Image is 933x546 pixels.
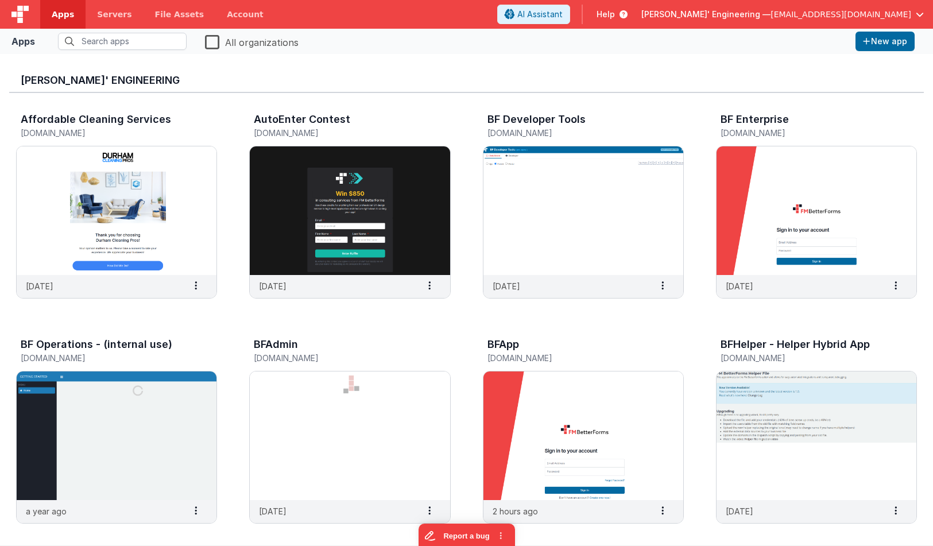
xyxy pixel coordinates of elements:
[726,505,753,517] p: [DATE]
[597,9,615,20] span: Help
[726,280,753,292] p: [DATE]
[21,339,172,350] h3: BF Operations - (internal use)
[721,129,888,137] h5: [DOMAIN_NAME]
[254,339,298,350] h3: BFAdmin
[21,354,188,362] h5: [DOMAIN_NAME]
[97,9,131,20] span: Servers
[487,129,655,137] h5: [DOMAIN_NAME]
[259,505,287,517] p: [DATE]
[641,9,924,20] button: [PERSON_NAME]' Engineering — [EMAIL_ADDRESS][DOMAIN_NAME]
[26,505,67,517] p: a year ago
[26,280,53,292] p: [DATE]
[487,339,519,350] h3: BFApp
[641,9,771,20] span: [PERSON_NAME]' Engineering —
[21,129,188,137] h5: [DOMAIN_NAME]
[493,280,520,292] p: [DATE]
[254,354,421,362] h5: [DOMAIN_NAME]
[254,114,350,125] h3: AutoEnter Contest
[771,9,911,20] span: [EMAIL_ADDRESS][DOMAIN_NAME]
[259,280,287,292] p: [DATE]
[721,339,870,350] h3: BFHelper - Helper Hybrid App
[155,9,204,20] span: File Assets
[21,75,912,86] h3: [PERSON_NAME]' Engineering
[487,114,586,125] h3: BF Developer Tools
[493,505,538,517] p: 2 hours ago
[517,9,563,20] span: AI Assistant
[52,9,74,20] span: Apps
[58,33,187,50] input: Search apps
[254,129,421,137] h5: [DOMAIN_NAME]
[21,114,171,125] h3: Affordable Cleaning Services
[205,33,299,49] label: All organizations
[721,114,789,125] h3: BF Enterprise
[855,32,915,51] button: New app
[11,34,35,48] div: Apps
[497,5,570,24] button: AI Assistant
[487,354,655,362] h5: [DOMAIN_NAME]
[721,354,888,362] h5: [DOMAIN_NAME]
